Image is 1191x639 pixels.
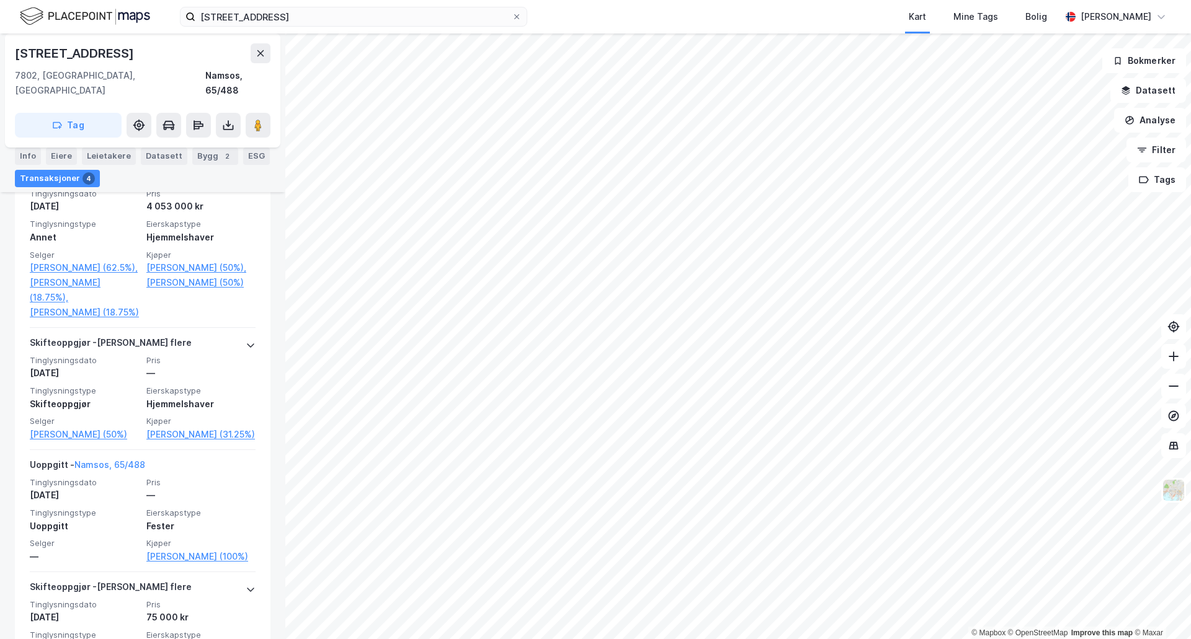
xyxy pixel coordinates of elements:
[146,538,256,549] span: Kjøper
[1129,580,1191,639] iframe: Chat Widget
[141,148,187,165] div: Datasett
[1081,9,1151,24] div: [PERSON_NAME]
[30,580,192,599] div: Skifteoppgjør - [PERSON_NAME] flere
[243,148,270,165] div: ESG
[20,6,150,27] img: logo.f888ab2527a4732fd821a326f86c7f29.svg
[30,538,139,549] span: Selger
[1025,9,1047,24] div: Bolig
[1162,478,1185,502] img: Z
[30,610,139,625] div: [DATE]
[195,7,512,26] input: Søk på adresse, matrikkel, gårdeiere, leietakere eller personer
[30,199,139,214] div: [DATE]
[15,68,205,98] div: 7802, [GEOGRAPHIC_DATA], [GEOGRAPHIC_DATA]
[146,355,256,366] span: Pris
[146,366,256,381] div: —
[30,275,139,305] a: [PERSON_NAME] (18.75%),
[146,188,256,199] span: Pris
[146,610,256,625] div: 75 000 kr
[192,148,238,165] div: Bygg
[1126,138,1186,162] button: Filter
[30,519,139,534] div: Uoppgitt
[146,250,256,260] span: Kjøper
[15,113,122,138] button: Tag
[1102,48,1186,73] button: Bokmerker
[30,508,139,518] span: Tinglysningstype
[205,68,270,98] div: Namsos, 65/488
[146,199,256,214] div: 4 053 000 kr
[146,260,256,275] a: [PERSON_NAME] (50%),
[971,628,1006,637] a: Mapbox
[1008,628,1068,637] a: OpenStreetMap
[909,9,926,24] div: Kart
[146,219,256,229] span: Eierskapstype
[146,519,256,534] div: Fester
[146,599,256,610] span: Pris
[146,427,256,442] a: [PERSON_NAME] (31.25%)
[30,366,139,381] div: [DATE]
[30,230,139,245] div: Annet
[1128,167,1186,192] button: Tags
[146,508,256,518] span: Eierskapstype
[46,148,77,165] div: Eiere
[30,355,139,366] span: Tinglysningsdato
[15,148,41,165] div: Info
[74,459,145,470] a: Namsos, 65/488
[1129,580,1191,639] div: Kontrollprogram for chat
[30,416,139,426] span: Selger
[30,260,139,275] a: [PERSON_NAME] (62.5%),
[83,172,95,185] div: 4
[1110,78,1186,103] button: Datasett
[30,549,139,564] div: —
[146,549,256,564] a: [PERSON_NAME] (100%)
[15,43,136,63] div: [STREET_ADDRESS]
[30,305,139,320] a: [PERSON_NAME] (18.75%)
[221,150,233,162] div: 2
[146,230,256,245] div: Hjemmelshaver
[953,9,998,24] div: Mine Tags
[30,219,139,229] span: Tinglysningstype
[30,397,139,412] div: Skifteoppgjør
[30,599,139,610] span: Tinglysningsdato
[30,427,139,442] a: [PERSON_NAME] (50%)
[82,148,136,165] div: Leietakere
[30,488,139,503] div: [DATE]
[30,477,139,488] span: Tinglysningsdato
[146,397,256,412] div: Hjemmelshaver
[1114,108,1186,133] button: Analyse
[30,335,192,355] div: Skifteoppgjør - [PERSON_NAME] flere
[146,386,256,396] span: Eierskapstype
[30,386,139,396] span: Tinglysningstype
[146,488,256,503] div: —
[146,416,256,426] span: Kjøper
[30,188,139,199] span: Tinglysningsdato
[146,477,256,488] span: Pris
[30,457,145,477] div: Uoppgitt -
[1071,628,1133,637] a: Improve this map
[146,275,256,290] a: [PERSON_NAME] (50%)
[30,250,139,260] span: Selger
[15,170,100,187] div: Transaksjoner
